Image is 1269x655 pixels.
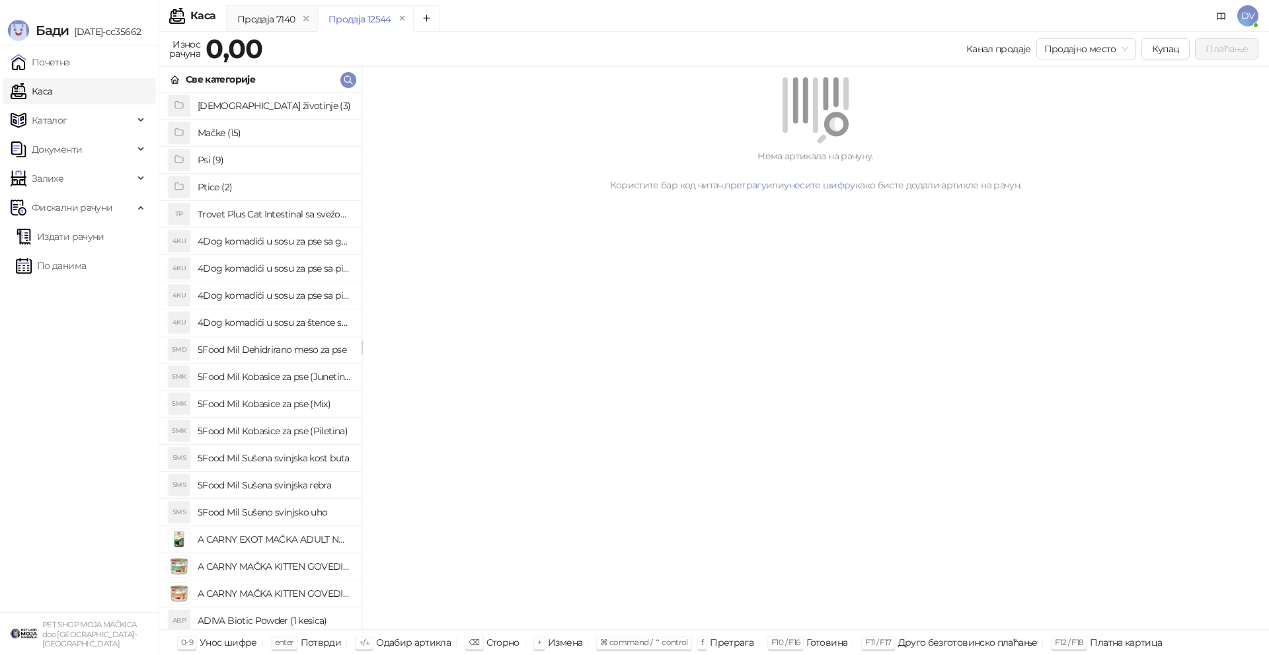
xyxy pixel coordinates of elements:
span: F11 / F17 [865,637,891,647]
h4: 5Food Mil Sušeno svinjsko uho [198,502,351,523]
div: 4KU [169,285,190,306]
div: grid [159,93,362,629]
img: 64x64-companyLogo-9f44b8df-f022-41eb-b7d6-300ad218de09.png [11,621,37,647]
strong: 0,00 [206,32,262,65]
a: унесите шифру [784,179,855,191]
span: ↑/↓ [359,637,369,647]
button: Плаћање [1195,38,1258,59]
div: 4KU [169,312,190,333]
span: Продајно место [1044,39,1128,59]
h4: A CARNY MAČKA KITTEN GOVEDINA,PILETINA I ZEC 200g [198,556,351,577]
small: PET SHOP MOJA MAČKICA doo [GEOGRAPHIC_DATA]-[GEOGRAPHIC_DATA] [42,620,137,648]
h4: 5Food Mil Sušena svinjska rebra [198,475,351,496]
h4: Ptice (2) [198,176,351,198]
img: Slika [169,583,190,604]
div: 5MS [169,447,190,469]
a: Каса [11,78,52,104]
span: F12 / F18 [1055,637,1083,647]
a: Издати рачуни [16,223,104,250]
h4: Psi (9) [198,149,351,171]
div: Износ рачуна [167,36,203,62]
a: Почетна [11,49,70,75]
img: Logo [8,20,29,41]
h4: 5Food Mil Dehidrirano meso za pse [198,339,351,360]
h4: Trovet Plus Cat Intestinal sa svežom ribom (85g) [198,204,351,225]
div: 5MS [169,502,190,523]
h4: 5Food Mil Kobasice za pse (Junetina) [198,366,351,387]
div: Све категорије [186,72,255,87]
div: TP [169,204,190,225]
div: Канал продаје [966,42,1031,56]
div: Платна картица [1090,634,1162,651]
button: remove [297,13,315,24]
span: Документи [32,136,82,163]
h4: A CARNY EXOT MAČKA ADULT NOJ 85g [198,529,351,550]
div: Измена [548,634,582,651]
h4: [DEMOGRAPHIC_DATA] životinje (3) [198,95,351,116]
div: 5MS [169,475,190,496]
div: Потврди [301,634,342,651]
div: ABP [169,610,190,631]
div: Нема артикала на рачуну. Користите бар код читач, или како бисте додали артикле на рачун. [378,149,1253,192]
span: enter [275,637,294,647]
span: [DATE]-cc35662 [69,26,141,38]
div: 5MK [169,366,190,387]
div: Каса [190,11,215,21]
h4: 4Dog komadići u sosu za pse sa piletinom (100g) [198,258,351,279]
div: Претрага [710,634,753,651]
div: Унос шифре [200,634,257,651]
span: Каталог [32,107,67,134]
div: Готовина [806,634,847,651]
div: Продаја 7140 [237,12,295,26]
div: 5MK [169,393,190,414]
div: Друго безготовинско плаћање [898,634,1038,651]
button: Add tab [413,5,440,32]
span: Залихе [32,165,63,192]
span: DV [1237,5,1258,26]
div: 4KU [169,258,190,279]
span: ⌘ command / ⌃ control [600,637,688,647]
a: По данима [16,252,86,279]
div: 5MD [169,339,190,360]
span: + [537,637,541,647]
img: Slika [169,529,190,550]
button: Купац [1141,38,1190,59]
img: Slika [169,556,190,577]
a: претрагу [724,179,766,191]
span: Бади [36,22,69,38]
span: ⌫ [469,637,479,647]
h4: 4Dog komadići u sosu za pse sa piletinom i govedinom (4x100g) [198,285,351,306]
div: Одабир артикла [376,634,451,651]
span: Фискални рачуни [32,194,112,221]
span: f [701,637,703,647]
div: Продаја 12544 [328,12,391,26]
h4: 5Food Mil Sušena svinjska kost buta [198,447,351,469]
h4: 5Food Mil Kobasice za pse (Mix) [198,393,351,414]
span: F10 / F16 [771,637,800,647]
h4: A CARNY MAČKA KITTEN GOVEDINA,TELETINA I PILETINA 200g [198,583,351,604]
div: Сторно [486,634,519,651]
h4: ADIVA Biotic Powder (1 kesica) [198,610,351,631]
button: remove [394,13,411,24]
h4: 4Dog komadići u sosu za pse sa govedinom (100g) [198,231,351,252]
span: 0-9 [181,637,193,647]
div: 5MK [169,420,190,442]
h4: 5Food Mil Kobasice za pse (Piletina) [198,420,351,442]
h4: Mačke (15) [198,122,351,143]
h4: 4Dog komadići u sosu za štence sa piletinom (100g) [198,312,351,333]
div: 4KU [169,231,190,252]
a: Документација [1211,5,1232,26]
